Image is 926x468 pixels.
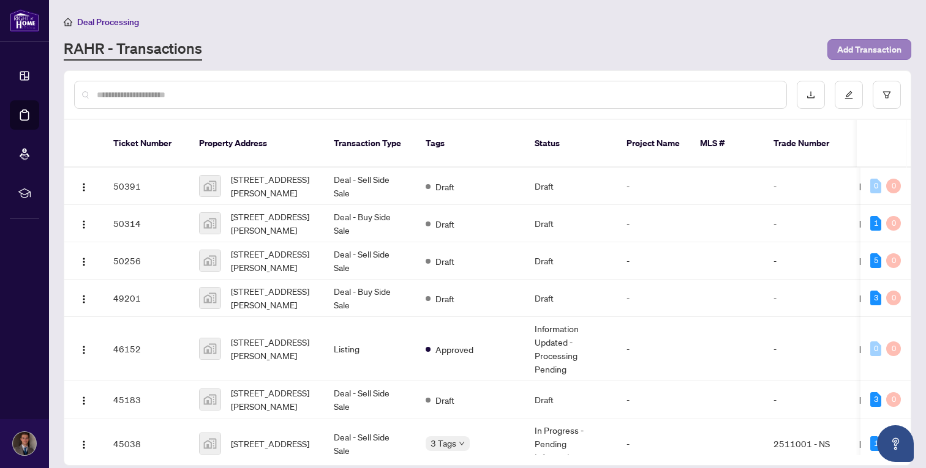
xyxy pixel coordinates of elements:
[617,280,690,317] td: -
[324,317,416,381] td: Listing
[886,253,901,268] div: 0
[845,91,853,99] span: edit
[459,440,465,447] span: down
[231,284,314,311] span: [STREET_ADDRESS][PERSON_NAME]
[64,18,72,26] span: home
[764,242,849,280] td: -
[200,433,220,454] img: thumbnail-img
[79,345,89,355] img: Logo
[79,220,89,229] img: Logo
[870,341,881,356] div: 0
[79,294,89,304] img: Logo
[324,280,416,317] td: Deal - Buy Side Sale
[324,168,416,205] td: Deal - Sell Side Sale
[764,381,849,418] td: -
[764,317,849,381] td: -
[870,436,881,451] div: 1
[886,179,901,193] div: 0
[617,120,690,168] th: Project Name
[231,210,314,237] span: [STREET_ADDRESS][PERSON_NAME]
[79,257,89,267] img: Logo
[870,179,881,193] div: 0
[435,393,454,407] span: Draft
[77,17,139,28] span: Deal Processing
[104,168,189,205] td: 50391
[690,120,764,168] th: MLS #
[431,436,456,450] span: 3 Tags
[617,381,690,418] td: -
[525,280,617,317] td: Draft
[525,205,617,242] td: Draft
[13,432,36,455] img: Profile Icon
[883,91,891,99] span: filter
[617,242,690,280] td: -
[827,39,911,60] button: Add Transaction
[525,120,617,168] th: Status
[231,386,314,413] span: [STREET_ADDRESS][PERSON_NAME]
[435,292,454,305] span: Draft
[886,216,901,231] div: 0
[525,168,617,205] td: Draft
[74,251,94,270] button: Logo
[200,213,220,234] img: thumbnail-img
[435,343,473,356] span: Approved
[525,242,617,280] td: Draft
[189,120,324,168] th: Property Address
[104,381,189,418] td: 45183
[231,335,314,362] span: [STREET_ADDRESS][PERSON_NAME]
[764,120,849,168] th: Trade Number
[617,168,690,205] td: -
[764,280,849,317] td: -
[525,381,617,418] td: Draft
[79,396,89,406] img: Logo
[200,288,220,308] img: thumbnail-img
[231,437,309,450] span: [STREET_ADDRESS]
[617,317,690,381] td: -
[435,254,454,268] span: Draft
[764,168,849,205] td: -
[104,317,189,381] td: 46152
[231,173,314,199] span: [STREET_ADDRESS][PERSON_NAME]
[79,440,89,450] img: Logo
[74,434,94,453] button: Logo
[200,176,220,196] img: thumbnail-img
[10,9,39,32] img: logo
[200,389,220,410] img: thumbnail-img
[886,392,901,407] div: 0
[873,81,901,109] button: filter
[64,39,202,61] a: RAHR - Transactions
[416,120,525,168] th: Tags
[886,291,901,305] div: 0
[870,392,881,407] div: 3
[807,91,815,99] span: download
[104,120,189,168] th: Ticket Number
[324,120,416,168] th: Transaction Type
[231,247,314,274] span: [STREET_ADDRESS][PERSON_NAME]
[104,242,189,280] td: 50256
[74,288,94,308] button: Logo
[764,205,849,242] td: -
[324,381,416,418] td: Deal - Sell Side Sale
[74,339,94,358] button: Logo
[435,217,454,231] span: Draft
[104,205,189,242] td: 50314
[74,176,94,196] button: Logo
[837,40,902,59] span: Add Transaction
[324,242,416,280] td: Deal - Sell Side Sale
[870,291,881,305] div: 3
[870,216,881,231] div: 1
[870,253,881,268] div: 5
[797,81,825,109] button: download
[104,280,189,317] td: 49201
[74,390,94,409] button: Logo
[617,205,690,242] td: -
[324,205,416,242] td: Deal - Buy Side Sale
[200,250,220,271] img: thumbnail-img
[525,317,617,381] td: Information Updated - Processing Pending
[200,338,220,359] img: thumbnail-img
[835,81,863,109] button: edit
[74,214,94,233] button: Logo
[79,182,89,192] img: Logo
[435,180,454,193] span: Draft
[886,341,901,356] div: 0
